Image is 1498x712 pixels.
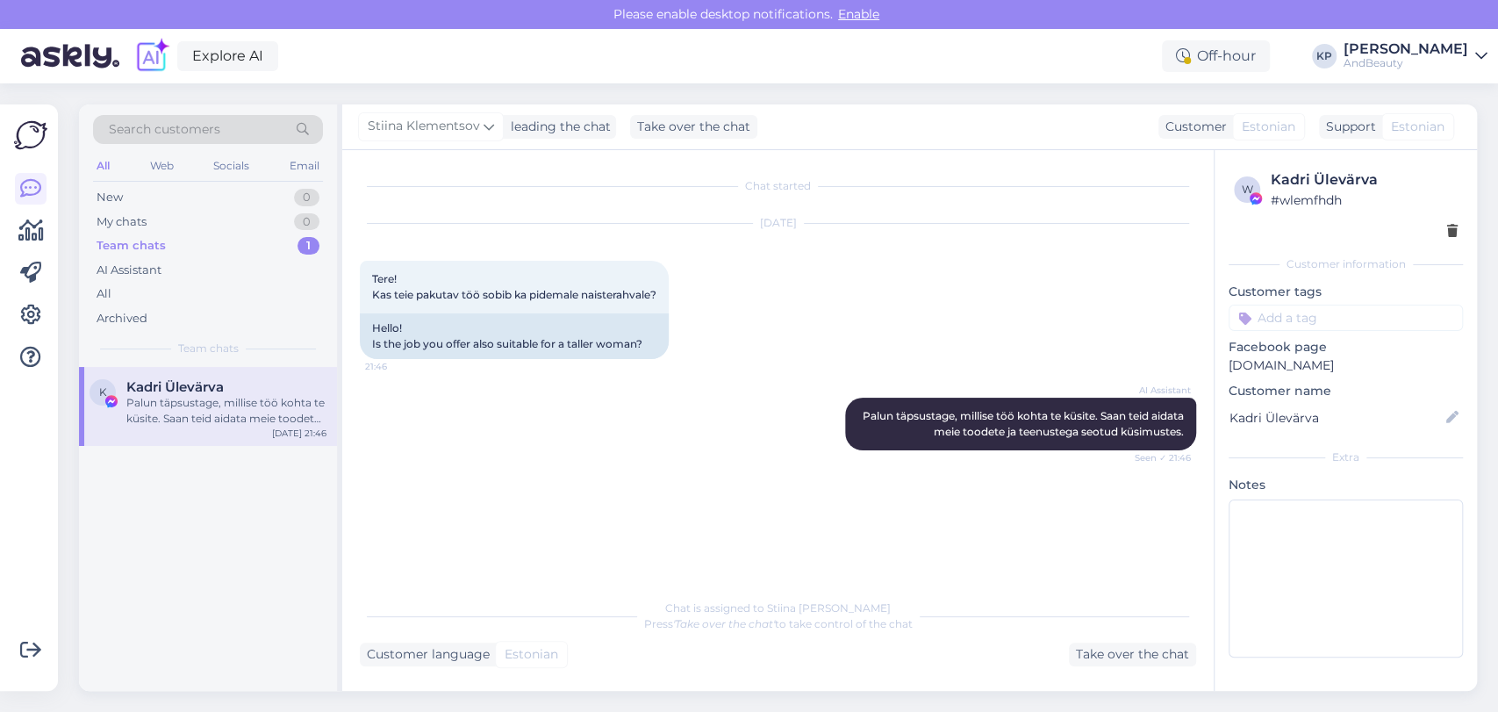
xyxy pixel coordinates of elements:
div: Web [147,155,177,177]
a: Explore AI [177,41,278,71]
div: All [93,155,113,177]
div: AndBeauty [1344,56,1468,70]
div: Socials [210,155,253,177]
div: Team chats [97,237,166,255]
span: K [99,385,107,399]
span: AI Assistant [1125,384,1191,397]
span: Press to take control of the chat [644,617,913,630]
div: [DATE] [360,215,1196,231]
div: Email [286,155,323,177]
div: Off-hour [1162,40,1270,72]
div: Customer language [360,645,490,664]
div: # wlemfhdh [1271,191,1458,210]
div: Palun täpsustage, millise töö kohta te küsite. Saan teid aidata meie toodete ja teenustega seotud... [126,395,326,427]
img: explore-ai [133,38,170,75]
p: Facebook page [1229,338,1463,356]
div: Archived [97,310,147,327]
div: Extra [1229,449,1463,465]
span: Team chats [178,341,239,356]
div: Support [1319,118,1376,136]
span: Kadri Ülevärva [126,379,224,395]
img: Askly Logo [14,119,47,152]
span: Estonian [505,645,558,664]
div: KP [1312,44,1337,68]
div: Take over the chat [630,115,757,139]
span: Seen ✓ 21:46 [1125,451,1191,464]
p: [DOMAIN_NAME] [1229,356,1463,375]
input: Add a tag [1229,305,1463,331]
div: Kadri Ülevärva [1271,169,1458,191]
div: Take over the chat [1069,643,1196,666]
p: Customer name [1229,382,1463,400]
span: Enable [833,6,885,22]
div: [DATE] 21:46 [272,427,326,440]
div: My chats [97,213,147,231]
span: Search customers [109,120,220,139]
div: All [97,285,111,303]
span: Estonian [1391,118,1444,136]
i: 'Take over the chat' [673,617,775,630]
p: Notes [1229,476,1463,494]
span: 21:46 [365,360,431,373]
span: Estonian [1242,118,1295,136]
span: w [1242,183,1253,196]
div: AI Assistant [97,262,161,279]
span: Palun täpsustage, millise töö kohta te küsite. Saan teid aidata meie toodete ja teenustega seotud... [863,409,1186,438]
p: Customer tags [1229,283,1463,301]
div: [PERSON_NAME] [1344,42,1468,56]
span: Chat is assigned to Stiina [PERSON_NAME] [665,601,891,615]
span: Stiina Klementsov [368,117,480,136]
div: 1 [297,237,319,255]
span: Tere! Kas teie pakutav töö sobib ka pidemale naisterahvale? [372,272,656,301]
div: Customer information [1229,256,1463,272]
div: Chat started [360,178,1196,194]
div: 0 [294,213,319,231]
div: New [97,189,123,206]
a: [PERSON_NAME]AndBeauty [1344,42,1487,70]
input: Add name [1229,408,1443,428]
div: Hello! Is the job you offer also suitable for a taller woman? [360,313,669,359]
div: leading the chat [504,118,611,136]
div: Customer [1158,118,1227,136]
div: 0 [294,189,319,206]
